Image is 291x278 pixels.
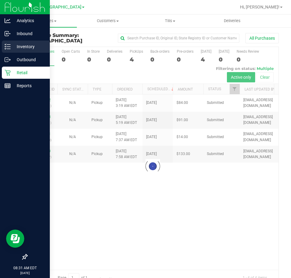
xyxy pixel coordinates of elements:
button: All Purchases [245,33,279,43]
inline-svg: Outbound [5,57,11,63]
p: Inventory [11,43,47,50]
span: Tills [139,18,201,24]
p: Outbound [11,56,47,63]
h3: Purchase Summary: [27,33,111,43]
inline-svg: Inbound [5,31,11,37]
inline-svg: Analytics [5,18,11,24]
span: Deliveries [216,18,249,24]
span: Customers [77,18,139,24]
p: 08:31 AM EDT [3,265,47,271]
inline-svg: Reports [5,83,11,89]
p: Retail [11,69,47,76]
inline-svg: Inventory [5,44,11,50]
span: Hi, [PERSON_NAME]! [240,5,279,9]
a: Customers [77,15,139,27]
p: Reports [11,82,47,89]
p: [DATE] [3,271,47,275]
input: Search Purchase ID, Original ID, State Registry ID or Customer Name... [118,34,239,43]
iframe: Resource center [6,230,24,248]
a: Tills [139,15,201,27]
span: [GEOGRAPHIC_DATA] [27,38,82,44]
p: Analytics [11,17,47,24]
a: Deliveries [201,15,263,27]
inline-svg: Retail [5,70,11,76]
p: Inbound [11,30,47,37]
span: [GEOGRAPHIC_DATA] [40,5,81,10]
